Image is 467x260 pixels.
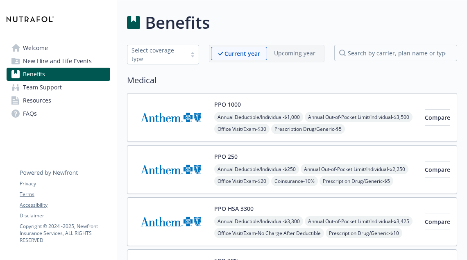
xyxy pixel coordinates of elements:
[131,46,182,63] div: Select coverage type
[334,45,457,61] input: search by carrier, plan name or type
[214,216,303,226] span: Annual Deductible/Individual - $3,300
[145,10,210,35] h1: Benefits
[326,228,402,238] span: Prescription Drug/Generic - $10
[425,114,450,121] span: Compare
[7,41,110,55] a: Welcome
[23,41,48,55] span: Welcome
[23,81,62,94] span: Team Support
[7,81,110,94] a: Team Support
[425,162,450,178] button: Compare
[267,47,322,60] span: Upcoming year
[214,112,303,122] span: Annual Deductible/Individual - $1,000
[271,176,318,186] span: Coinsurance - 10%
[23,68,45,81] span: Benefits
[214,204,254,213] button: PPO HSA 3300
[274,49,315,57] p: Upcoming year
[425,214,450,230] button: Compare
[224,49,260,58] p: Current year
[214,164,299,174] span: Annual Deductible/Individual - $250
[20,201,110,209] a: Accessibility
[23,107,37,120] span: FAQs
[7,55,110,68] a: New Hire and Life Events
[425,109,450,126] button: Compare
[214,124,270,134] span: Office Visit/Exam - $30
[425,166,450,173] span: Compare
[23,55,92,68] span: New Hire and Life Events
[20,212,110,219] a: Disclaimer
[305,112,413,122] span: Annual Out-of-Pocket Limit/Individual - $3,500
[7,68,110,81] a: Benefits
[134,204,208,239] img: Anthem Blue Cross carrier logo
[271,124,345,134] span: Prescription Drug/Generic - $5
[214,228,324,238] span: Office Visit/Exam - No Charge After Deductible
[7,107,110,120] a: FAQs
[23,94,51,107] span: Resources
[214,100,241,109] button: PPO 1000
[134,100,208,135] img: Anthem Blue Cross carrier logo
[425,218,450,226] span: Compare
[20,223,110,244] p: Copyright © 2024 - 2025 , Newfront Insurance Services, ALL RIGHTS RESERVED
[20,191,110,198] a: Terms
[7,94,110,107] a: Resources
[320,176,393,186] span: Prescription Drug/Generic - $5
[20,180,110,187] a: Privacy
[127,74,457,87] h2: Medical
[305,216,413,226] span: Annual Out-of-Pocket Limit/Individual - $3,425
[214,176,270,186] span: Office Visit/Exam - $20
[134,152,208,187] img: Anthem Blue Cross carrier logo
[214,152,238,161] button: PPO 250
[301,164,408,174] span: Annual Out-of-Pocket Limit/Individual - $2,250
